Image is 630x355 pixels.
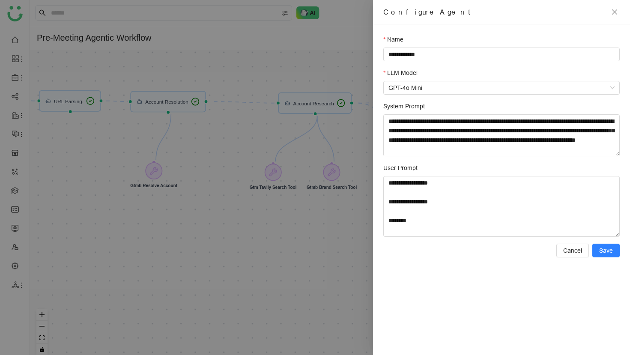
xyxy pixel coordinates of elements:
[609,7,620,17] button: Close
[388,81,615,94] span: GPT-4o Mini
[599,246,613,255] span: Save
[383,7,605,17] div: Configure Agent
[592,244,620,257] button: Save
[383,163,418,173] label: User Prompt
[383,114,620,156] textarea: System Prompt
[563,246,582,255] span: Cancel
[383,48,620,61] input: Name
[611,9,618,15] span: close
[383,176,620,237] textarea: User Prompt
[383,101,425,111] label: System Prompt
[383,68,418,78] label: LLM Model
[556,244,589,257] button: Cancel
[383,35,403,44] label: Name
